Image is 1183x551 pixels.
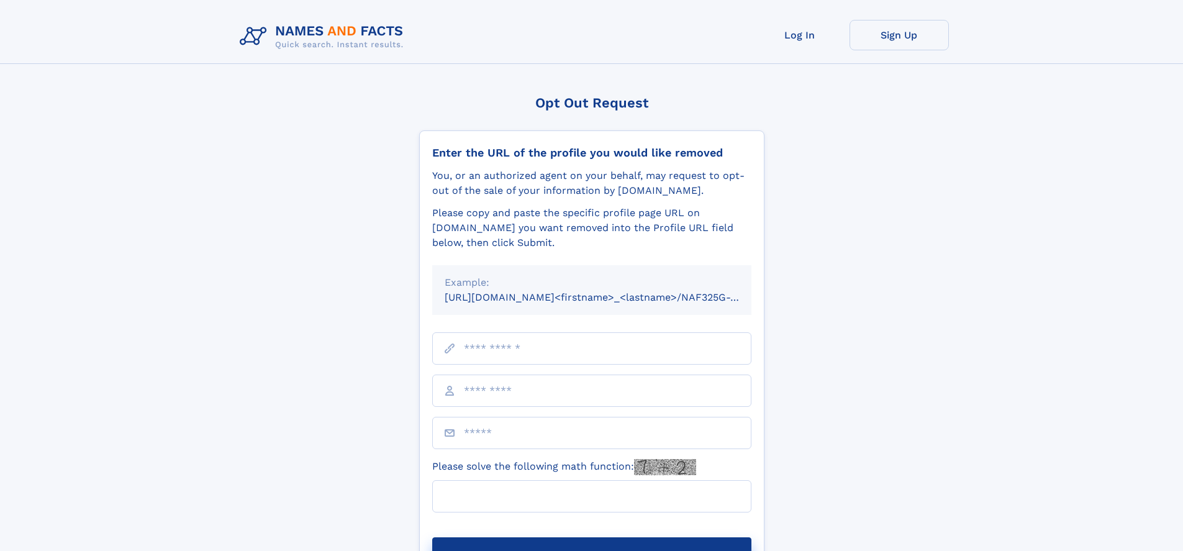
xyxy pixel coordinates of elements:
[419,95,764,111] div: Opt Out Request
[432,206,751,250] div: Please copy and paste the specific profile page URL on [DOMAIN_NAME] you want removed into the Pr...
[445,291,775,303] small: [URL][DOMAIN_NAME]<firstname>_<lastname>/NAF325G-xxxxxxxx
[432,168,751,198] div: You, or an authorized agent on your behalf, may request to opt-out of the sale of your informatio...
[750,20,850,50] a: Log In
[432,146,751,160] div: Enter the URL of the profile you would like removed
[445,275,739,290] div: Example:
[432,459,696,475] label: Please solve the following math function:
[850,20,949,50] a: Sign Up
[235,20,414,53] img: Logo Names and Facts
